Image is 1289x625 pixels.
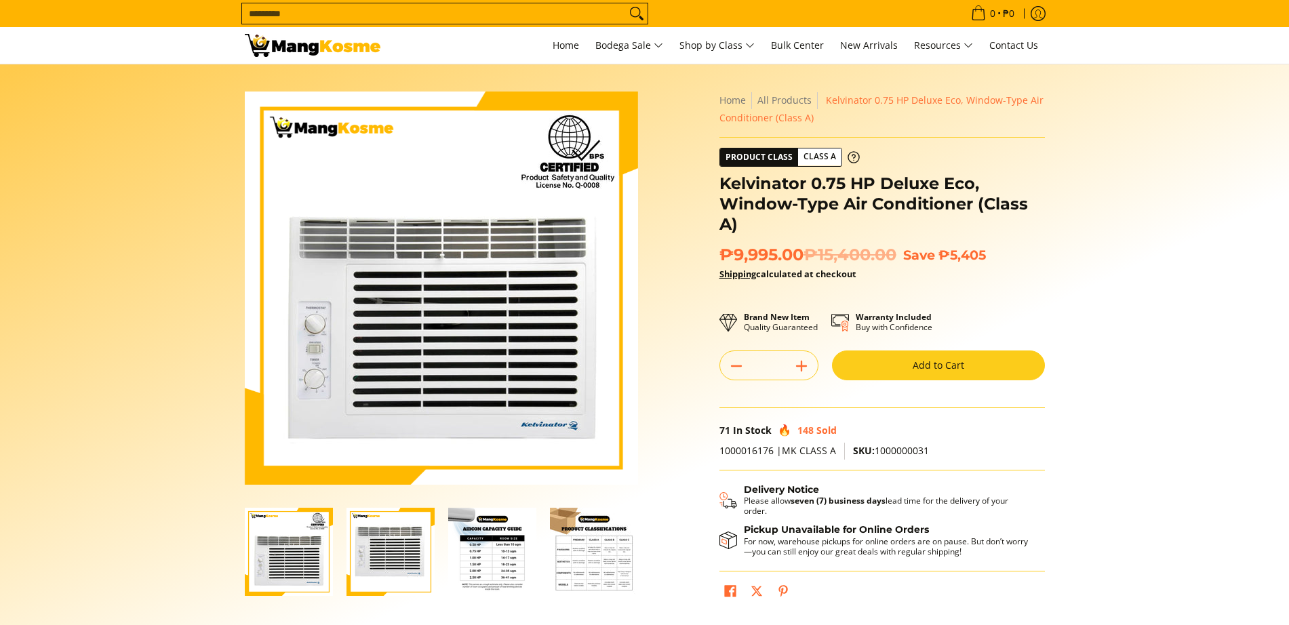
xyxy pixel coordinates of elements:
[791,495,886,506] strong: seven (7) business days
[720,355,753,377] button: Subtract
[721,582,740,605] a: Share on Facebook
[988,9,997,18] span: 0
[771,39,824,52] span: Bulk Center
[747,582,766,605] a: Post on X
[245,508,333,596] img: Kelvinator 0.75 HP Deluxe Eco, Window-Type Air Conditioner (Class A)-1
[719,268,756,280] a: Shipping
[673,27,761,64] a: Shop by Class
[719,444,836,457] span: 1000016176 |MK CLASS A
[856,311,932,323] strong: Warranty Included
[595,37,663,54] span: Bodega Sale
[785,355,818,377] button: Add
[553,39,579,52] span: Home
[245,34,380,57] img: Kelvinator 0.75 HP Deluxe Eco, Window-Type Aircon l Mang Kosme
[967,6,1018,21] span: •
[797,424,814,437] span: 148
[346,508,435,596] img: kelvinator-.75hp-deluxe-eco-window-type-aircon-class-b-full-view-mang-kosme
[853,444,929,457] span: 1000000031
[720,148,798,166] span: Product Class
[832,350,1045,380] button: Add to Cart
[856,312,932,332] p: Buy with Confidence
[626,3,648,24] button: Search
[744,496,1031,516] p: Please allow lead time for the delivery of your order.
[744,536,1031,557] p: For now, warehouse pickups for online orders are on pause. But don’t worry—you can still enjoy ou...
[744,483,819,496] strong: Delivery Notice
[774,582,793,605] a: Pin on Pinterest
[744,311,810,323] strong: Brand New Item
[804,245,896,265] del: ₱15,400.00
[757,94,812,106] a: All Products
[798,148,841,165] span: Class A
[679,37,755,54] span: Shop by Class
[719,245,896,265] span: ₱9,995.00
[719,268,856,280] strong: calculated at checkout
[448,508,536,596] img: Kelvinator 0.75 HP Deluxe Eco, Window-Type Air Conditioner (Class A)-3
[744,523,929,536] strong: Pickup Unavailable for Online Orders
[719,94,1044,124] span: Kelvinator 0.75 HP Deluxe Eco, Window-Type Air Conditioner (Class A)
[245,92,638,485] img: Kelvinator 0.75 HP Deluxe Eco, Window-Type Air Conditioner (Class A)
[853,444,875,457] span: SKU:
[983,27,1045,64] a: Contact Us
[914,37,973,54] span: Resources
[394,27,1045,64] nav: Main Menu
[719,424,730,437] span: 71
[938,247,986,263] span: ₱5,405
[989,39,1038,52] span: Contact Us
[764,27,831,64] a: Bulk Center
[719,94,746,106] a: Home
[1001,9,1016,18] span: ₱0
[840,39,898,52] span: New Arrivals
[546,27,586,64] a: Home
[589,27,670,64] a: Bodega Sale
[550,508,638,596] img: Kelvinator 0.75 HP Deluxe Eco, Window-Type Air Conditioner (Class A)-4
[903,247,935,263] span: Save
[907,27,980,64] a: Resources
[719,148,860,167] a: Product Class Class A
[744,312,818,332] p: Quality Guaranteed
[719,92,1045,127] nav: Breadcrumbs
[733,424,772,437] span: In Stock
[719,484,1031,517] button: Shipping & Delivery
[719,174,1045,235] h1: Kelvinator 0.75 HP Deluxe Eco, Window-Type Air Conditioner (Class A)
[833,27,905,64] a: New Arrivals
[816,424,837,437] span: Sold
